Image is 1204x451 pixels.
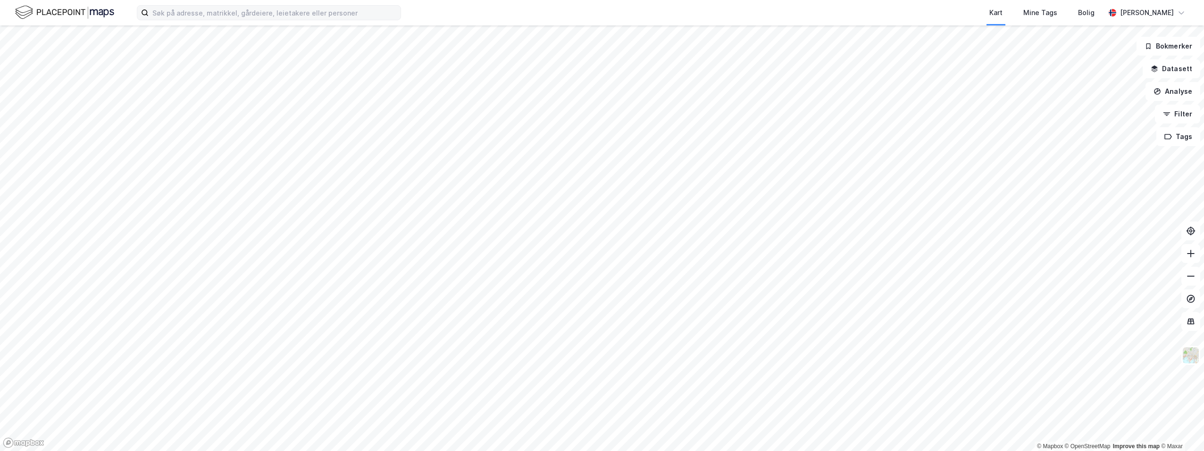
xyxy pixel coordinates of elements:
[1023,7,1057,18] div: Mine Tags
[1120,7,1174,18] div: [PERSON_NAME]
[1078,7,1095,18] div: Bolig
[989,7,1003,18] div: Kart
[15,4,114,21] img: logo.f888ab2527a4732fd821a326f86c7f29.svg
[1157,406,1204,451] div: Kontrollprogram for chat
[149,6,401,20] input: Søk på adresse, matrikkel, gårdeiere, leietakere eller personer
[1157,406,1204,451] iframe: Chat Widget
